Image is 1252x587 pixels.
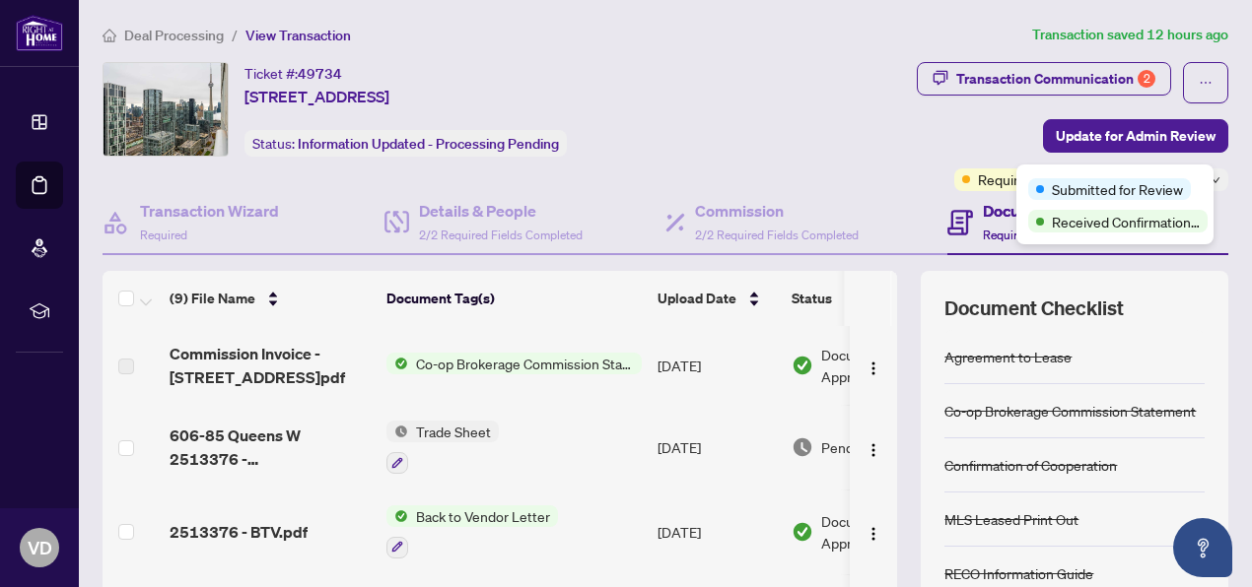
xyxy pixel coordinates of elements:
[1032,24,1228,46] article: Transaction saved 12 hours ago
[419,228,583,242] span: 2/2 Required Fields Completed
[944,346,1072,367] div: Agreement to Lease
[792,288,832,309] span: Status
[944,294,1124,322] span: Document Checklist
[792,436,813,458] img: Document Status
[140,199,279,223] h4: Transaction Wizard
[650,405,784,489] td: [DATE]
[16,15,63,51] img: logo
[298,65,342,83] span: 49734
[245,27,351,44] span: View Transaction
[956,63,1155,95] div: Transaction Communication
[28,534,52,561] span: VD
[244,62,342,85] div: Ticket #:
[1052,178,1183,200] span: Submitted for Review
[170,520,308,544] span: 2513376 - BTV.pdf
[1043,119,1228,153] button: Update for Admin Review
[124,27,224,44] span: Deal Processing
[1056,120,1216,152] span: Update for Admin Review
[944,562,1093,584] div: RECO Information Guide
[386,505,558,558] button: Status IconBack to Vendor Letter
[408,421,499,442] span: Trade Sheet
[170,424,371,471] span: 606-85 Queens W 2513376 - [PERSON_NAME] to review.pdf
[244,130,567,157] div: Status:
[866,526,881,542] img: Logo
[658,288,736,309] span: Upload Date
[650,489,784,574] td: [DATE]
[650,271,784,326] th: Upload Date
[386,505,408,527] img: Status Icon
[170,342,371,389] span: Commission Invoice - [STREET_ADDRESS]pdf
[244,85,389,108] span: [STREET_ADDRESS]
[232,24,238,46] li: /
[983,199,1065,223] h4: Documents
[379,271,650,326] th: Document Tag(s)
[386,421,408,442] img: Status Icon
[386,353,642,374] button: Status IconCo-op Brokerage Commission Statement
[1052,211,1200,232] span: Received Confirmation of Closing
[386,353,408,374] img: Status Icon
[821,510,943,554] span: Document Approved
[792,521,813,543] img: Document Status
[821,344,943,387] span: Document Approved
[983,228,1030,242] span: Required
[917,62,1171,96] button: Transaction Communication2
[858,431,889,463] button: Logo
[695,199,859,223] h4: Commission
[140,228,187,242] span: Required
[104,63,228,156] img: IMG-C12254263_1.jpg
[650,326,784,405] td: [DATE]
[858,350,889,381] button: Logo
[944,454,1117,476] div: Confirmation of Cooperation
[408,353,642,374] span: Co-op Brokerage Commission Statement
[866,442,881,458] img: Logo
[419,199,583,223] h4: Details & People
[298,135,559,153] span: Information Updated - Processing Pending
[695,228,859,242] span: 2/2 Required Fields Completed
[386,421,499,474] button: Status IconTrade Sheet
[866,360,881,376] img: Logo
[1211,175,1220,185] span: down
[821,436,920,458] span: Pending Review
[944,508,1078,530] div: MLS Leased Print Out
[170,288,255,309] span: (9) File Name
[978,168,1133,190] span: Requires Additional Docs
[103,29,116,42] span: home
[858,516,889,548] button: Logo
[1173,518,1232,577] button: Open asap
[1138,70,1155,88] div: 2
[784,271,951,326] th: Status
[1199,76,1213,90] span: ellipsis
[944,400,1196,422] div: Co-op Brokerage Commission Statement
[792,355,813,376] img: Document Status
[162,271,379,326] th: (9) File Name
[408,505,558,527] span: Back to Vendor Letter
